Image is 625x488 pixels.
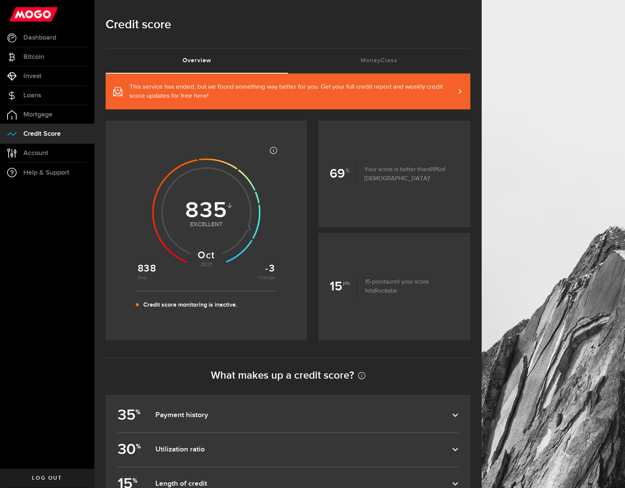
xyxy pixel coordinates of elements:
[6,3,29,26] button: Open LiveChat chat widget
[118,437,142,462] b: 30
[23,111,52,118] span: Mortgage
[106,48,470,74] ul: Tabs Navigation
[357,165,459,183] p: Your score is better than of [DEMOGRAPHIC_DATA]!
[32,476,62,481] span: Log out
[106,15,470,35] h1: Credit score
[23,34,56,41] span: Dashboard
[155,411,452,420] dfn: Payment history
[23,73,41,80] span: Invest
[365,279,388,285] span: 15 points
[135,408,140,416] sup: %
[143,301,237,310] p: Credit score monitoring is inactive.
[106,49,288,73] a: Overview
[23,169,69,176] span: Help & Support
[23,92,41,99] span: Loans
[330,164,357,184] b: 69
[155,445,452,454] dfn: Utilization ratio
[330,276,358,297] b: 15
[429,167,440,173] span: 69
[288,49,471,73] a: MoneyClass
[136,442,141,450] sup: %
[23,54,44,60] span: Bitcoin
[358,278,459,296] p: until your score hits
[375,288,397,294] span: Rockstar
[132,477,137,485] sup: %
[129,83,455,101] span: This service has ended, but we found something way better for you. Get your full credit report an...
[106,369,470,382] h2: What makes up a credit score?
[106,74,470,109] a: This service has ended, but we found something way better for you. Get your full credit report an...
[23,150,48,157] span: Account
[23,130,61,137] span: Credit Score
[118,403,142,428] b: 35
